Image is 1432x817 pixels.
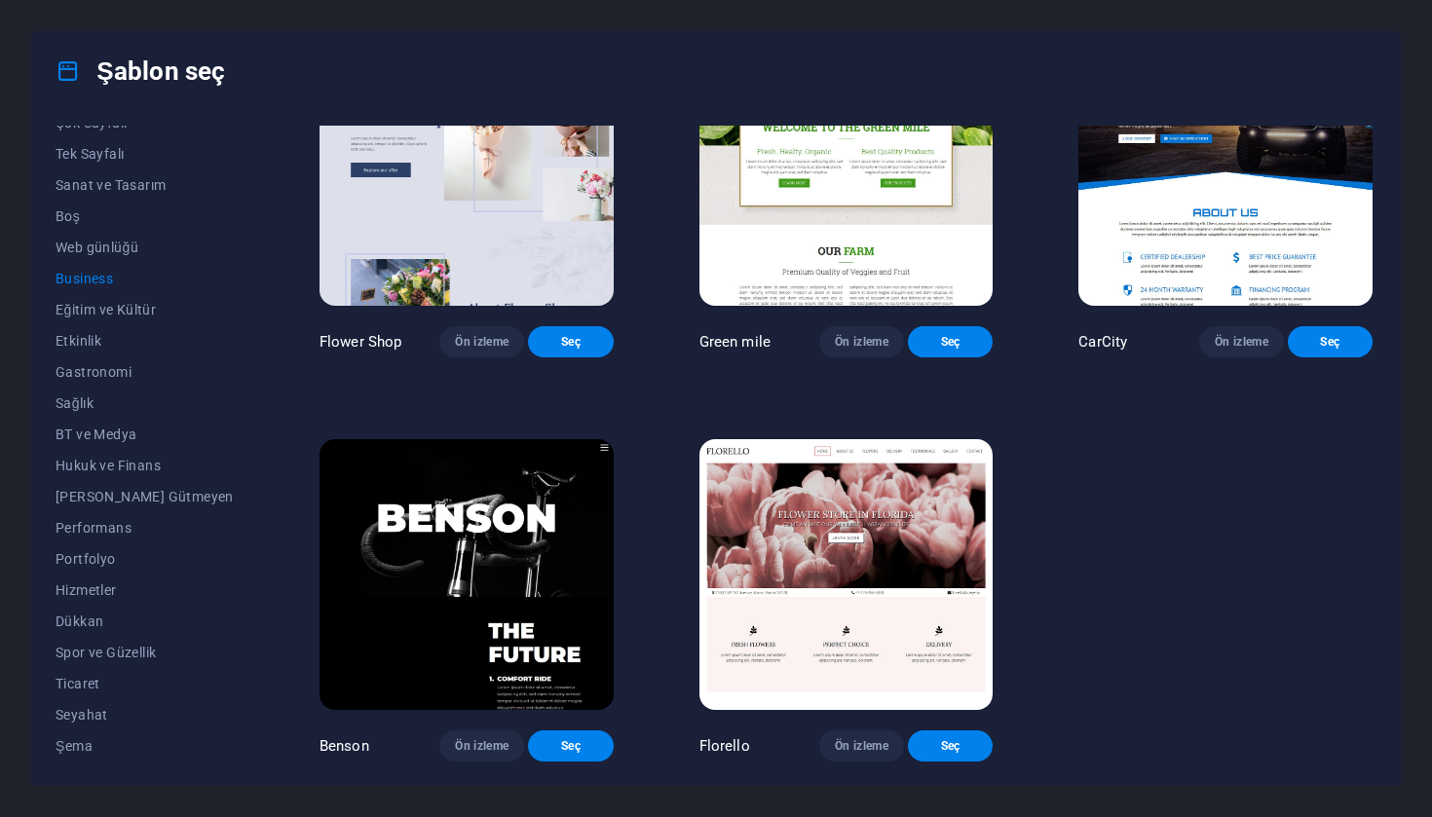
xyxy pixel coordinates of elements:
button: Dükkan [56,606,234,637]
span: Sağlık [56,395,234,411]
button: Spor ve Güzellik [56,637,234,668]
span: Ön izleme [1215,334,1268,350]
button: Seç [908,730,993,761]
span: Seyahat [56,707,234,723]
span: Hizmetler [56,582,234,598]
span: Gastronomi [56,364,234,380]
span: Seç [544,738,597,754]
span: Etkinlik [56,333,234,349]
button: Ön izleme [439,730,524,761]
img: Flower Shop [320,35,614,306]
span: Eğitim ve Kültür [56,302,234,317]
span: Ön izleme [455,738,509,754]
img: Green mile [699,35,994,306]
span: Ön izleme [835,738,888,754]
button: Ön izleme [1199,326,1284,357]
button: Boş [56,201,234,232]
button: Portfolyo [56,543,234,575]
p: Flower Shop [320,332,402,352]
img: Benson [320,439,614,710]
span: Seç [544,334,597,350]
button: Performans [56,512,234,543]
p: Green mile [699,332,771,352]
span: Ticaret [56,676,234,691]
button: BT ve Medya [56,419,234,450]
button: Hukuk ve Finans [56,450,234,481]
span: [PERSON_NAME] Gütmeyen [56,489,234,504]
span: Boş [56,208,234,224]
button: [PERSON_NAME] Gütmeyen [56,481,234,512]
span: Seç [923,738,977,754]
button: Etkinlik [56,325,234,356]
p: Florello [699,736,750,756]
button: Hizmetler [56,575,234,606]
button: Ön izleme [819,730,904,761]
span: Dükkan [56,613,234,629]
button: Ön izleme [439,326,524,357]
span: Şema [56,738,234,754]
button: Seç [528,730,613,761]
button: Şema [56,730,234,761]
p: Benson [320,736,369,756]
span: Portfolyo [56,551,234,567]
span: Seç [1303,334,1357,350]
h4: Şablon seç [56,56,225,87]
span: Spor ve Güzellik [56,645,234,660]
button: Seç [528,326,613,357]
span: Seç [923,334,977,350]
button: Sanat ve Tasarım [56,169,234,201]
button: Business [56,263,234,294]
button: Seyahat [56,699,234,730]
span: Ön izleme [835,334,888,350]
img: CarCity [1078,35,1373,306]
span: Ön izleme [455,334,509,350]
button: Seç [1288,326,1373,357]
button: Tek Sayfalı [56,138,234,169]
button: Ticaret [56,668,234,699]
span: Business [56,271,234,286]
button: Eğitim ve Kültür [56,294,234,325]
span: Web günlüğü [56,240,234,255]
p: CarCity [1078,332,1127,352]
span: Tek Sayfalı [56,146,234,162]
span: Sanat ve Tasarım [56,177,234,193]
span: Hukuk ve Finans [56,458,234,473]
button: Gastronomi [56,356,234,388]
button: Seç [908,326,993,357]
button: Sağlık [56,388,234,419]
button: Ön izleme [819,326,904,357]
span: Performans [56,520,234,536]
span: BT ve Medya [56,427,234,442]
img: Florello [699,439,994,710]
button: Web günlüğü [56,232,234,263]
